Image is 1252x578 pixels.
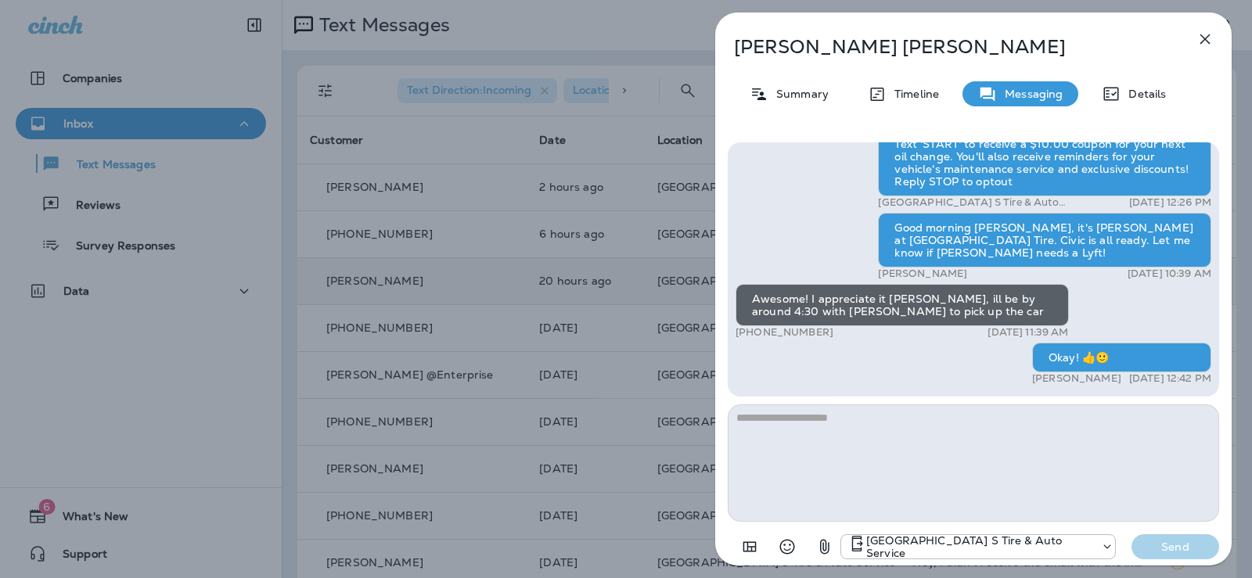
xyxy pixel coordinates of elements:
p: Details [1121,88,1166,100]
p: [DATE] 11:39 AM [988,326,1068,339]
p: [PERSON_NAME] [1032,372,1121,385]
div: +1 (301) 975-0024 [841,534,1115,559]
p: Summary [768,88,829,100]
p: [PERSON_NAME] [PERSON_NAME] [734,36,1161,58]
button: Select an emoji [772,531,803,562]
p: [PHONE_NUMBER] [736,326,833,339]
p: [DATE] 10:39 AM [1128,267,1211,280]
p: [DATE] 12:42 PM [1129,372,1211,385]
p: [GEOGRAPHIC_DATA] S Tire & Auto Service [866,534,1093,559]
div: Okay! 👍🙂 [1032,343,1211,372]
p: Messaging [997,88,1063,100]
div: Awesome! I appreciate it [PERSON_NAME], ill be by around 4:30 with [PERSON_NAME] to pick up the car [736,284,1069,326]
p: [DATE] 12:26 PM [1129,196,1211,209]
p: [PERSON_NAME] [878,267,967,280]
p: [GEOGRAPHIC_DATA] S Tire & Auto Service [878,196,1078,209]
p: Timeline [887,88,939,100]
button: Add in a premade template [734,531,765,562]
div: Good morning [PERSON_NAME], it's [PERSON_NAME] at [GEOGRAPHIC_DATA] Tire. Civic is all ready. Let... [878,213,1211,267]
